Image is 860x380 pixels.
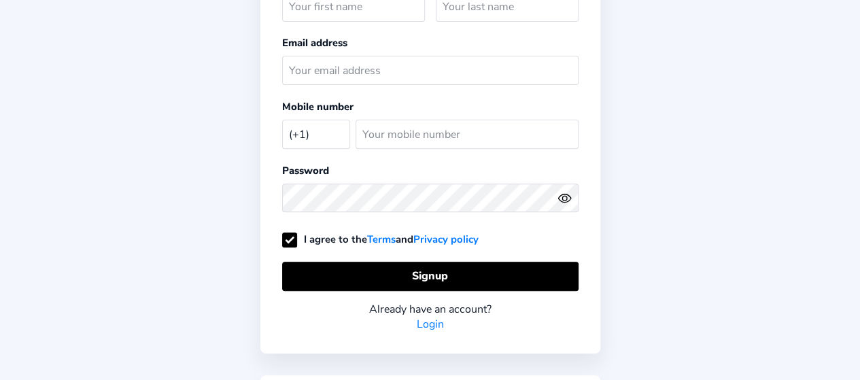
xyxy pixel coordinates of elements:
[282,302,579,317] div: Already have an account?
[282,100,354,114] label: Mobile number
[413,232,479,246] a: Privacy policy
[417,317,444,332] a: Login
[557,191,572,205] ion-icon: eye outline
[282,164,329,177] label: Password
[282,232,479,246] label: I agree to the and
[557,191,578,205] button: eye outlineeye off outline
[282,262,579,291] button: Signup
[282,56,579,85] input: Your email address
[282,36,347,50] label: Email address
[367,232,396,246] a: Terms
[356,120,579,149] input: Your mobile number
